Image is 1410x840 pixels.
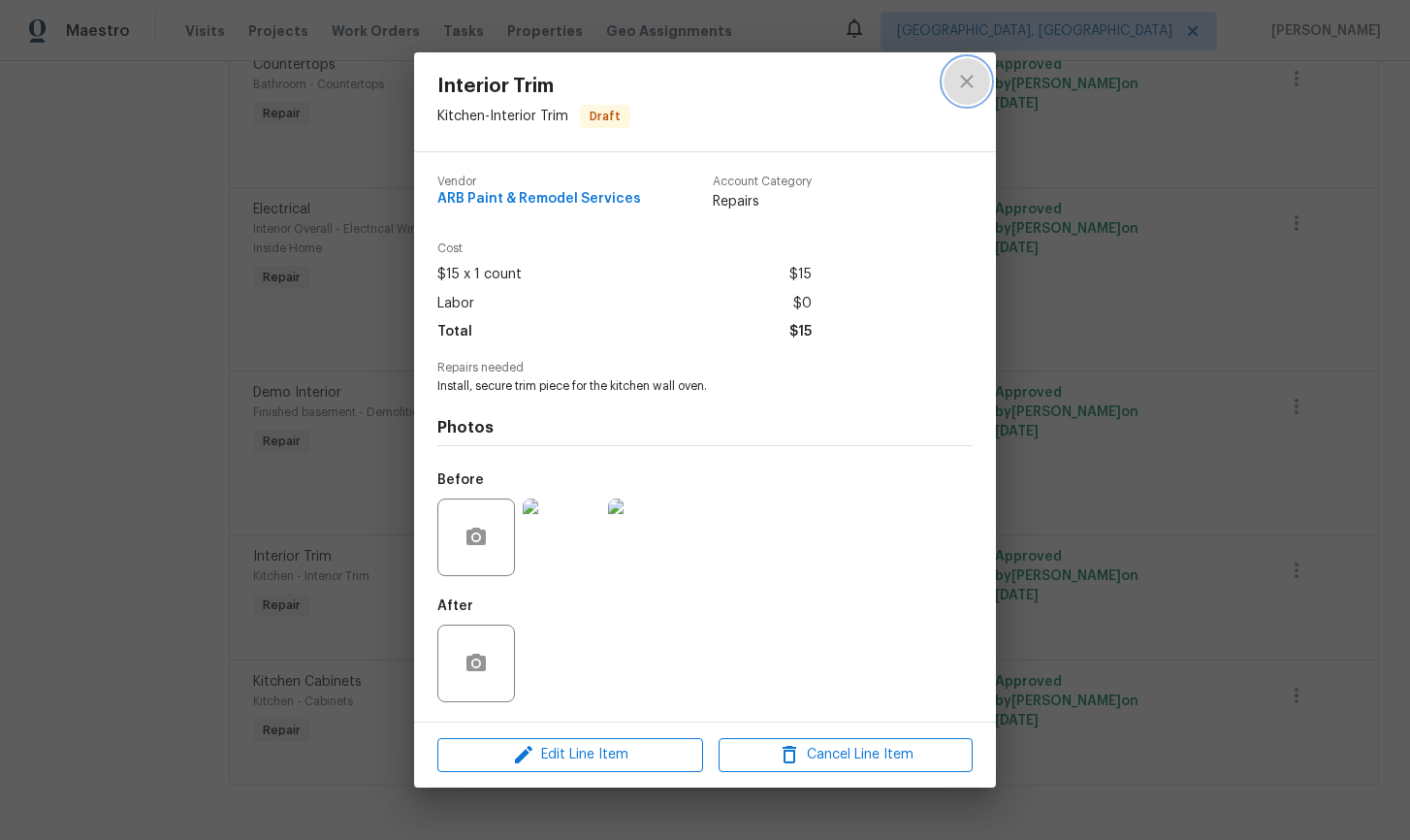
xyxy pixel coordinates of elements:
h4: Photos [437,418,973,437]
span: Total [437,318,472,346]
span: Edit Line Item [443,743,697,767]
span: $15 [789,261,812,289]
span: Cost [437,242,812,255]
span: Install, secure trim piece for the kitchen wall oven. [437,378,919,395]
span: Kitchen - Interior Trim [437,110,568,123]
h5: Before [437,473,484,487]
span: Vendor [437,176,641,188]
h5: After [437,599,473,613]
span: Interior Trim [437,76,630,97]
span: $15 [789,318,812,346]
span: Account Category [713,176,812,188]
button: Edit Line Item [437,738,703,772]
span: $0 [793,290,812,318]
span: ARB Paint & Remodel Services [437,192,641,207]
span: Cancel Line Item [724,743,967,767]
span: Labor [437,290,474,318]
button: Cancel Line Item [719,738,973,772]
button: close [944,58,990,105]
span: $15 x 1 count [437,261,522,289]
span: Repairs needed [437,362,973,374]
span: Repairs [713,192,812,211]
span: Draft [582,107,628,126]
